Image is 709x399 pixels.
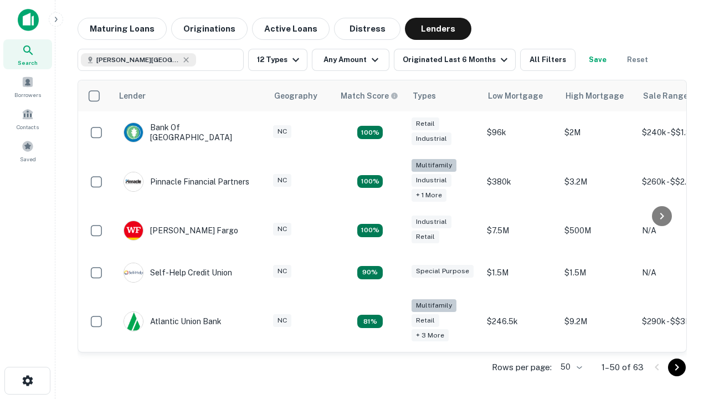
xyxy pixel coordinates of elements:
[341,90,396,102] h6: Match Score
[481,80,559,111] th: Low Mortgage
[124,221,238,241] div: [PERSON_NAME] Fargo
[78,18,167,40] button: Maturing Loans
[481,154,559,209] td: $380k
[18,9,39,31] img: capitalize-icon.png
[119,89,146,103] div: Lender
[481,294,559,350] td: $246.5k
[124,221,143,240] img: picture
[96,55,179,65] span: [PERSON_NAME][GEOGRAPHIC_DATA], [GEOGRAPHIC_DATA]
[556,359,584,375] div: 50
[643,89,688,103] div: Sale Range
[620,49,655,71] button: Reset
[357,175,383,188] div: Matching Properties: 22, hasApolloMatch: undefined
[334,80,406,111] th: Capitalize uses an advanced AI algorithm to match your search with the best lender. The match sco...
[20,155,36,163] span: Saved
[124,122,256,142] div: Bank Of [GEOGRAPHIC_DATA]
[668,359,686,376] button: Go to next page
[312,49,389,71] button: Any Amount
[274,89,317,103] div: Geography
[412,329,449,342] div: + 3 more
[14,90,41,99] span: Borrowers
[412,174,451,187] div: Industrial
[488,89,543,103] div: Low Mortgage
[412,189,446,202] div: + 1 more
[124,123,143,142] img: picture
[273,314,291,327] div: NC
[112,80,268,111] th: Lender
[413,89,436,103] div: Types
[3,71,52,101] a: Borrowers
[124,312,143,331] img: picture
[602,361,644,374] p: 1–50 of 63
[559,294,636,350] td: $9.2M
[566,89,624,103] div: High Mortgage
[3,104,52,134] a: Contacts
[357,315,383,328] div: Matching Properties: 10, hasApolloMatch: undefined
[412,117,439,130] div: Retail
[412,231,439,243] div: Retail
[17,122,39,131] span: Contacts
[268,80,334,111] th: Geography
[520,49,576,71] button: All Filters
[559,252,636,294] td: $1.5M
[357,266,383,279] div: Matching Properties: 11, hasApolloMatch: undefined
[3,39,52,69] a: Search
[334,18,400,40] button: Distress
[559,111,636,154] td: $2M
[492,361,552,374] p: Rows per page:
[580,49,615,71] button: Save your search to get updates of matches that match your search criteria.
[124,263,232,283] div: Self-help Credit Union
[412,314,439,327] div: Retail
[273,223,291,236] div: NC
[394,49,516,71] button: Originated Last 6 Months
[124,263,143,282] img: picture
[3,136,52,166] a: Saved
[481,209,559,252] td: $7.5M
[559,154,636,209] td: $3.2M
[559,80,636,111] th: High Mortgage
[357,224,383,237] div: Matching Properties: 14, hasApolloMatch: undefined
[252,18,330,40] button: Active Loans
[124,172,249,192] div: Pinnacle Financial Partners
[412,132,451,145] div: Industrial
[248,49,307,71] button: 12 Types
[481,252,559,294] td: $1.5M
[403,53,511,66] div: Originated Last 6 Months
[412,216,451,228] div: Industrial
[481,111,559,154] td: $96k
[18,58,38,67] span: Search
[273,265,291,278] div: NC
[124,172,143,191] img: picture
[341,90,398,102] div: Capitalize uses an advanced AI algorithm to match your search with the best lender. The match sco...
[412,159,456,172] div: Multifamily
[124,311,222,331] div: Atlantic Union Bank
[406,80,481,111] th: Types
[405,18,471,40] button: Lenders
[412,299,456,312] div: Multifamily
[273,174,291,187] div: NC
[273,125,291,138] div: NC
[559,209,636,252] td: $500M
[357,126,383,139] div: Matching Properties: 15, hasApolloMatch: undefined
[412,265,474,278] div: Special Purpose
[654,310,709,364] iframe: Chat Widget
[171,18,248,40] button: Originations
